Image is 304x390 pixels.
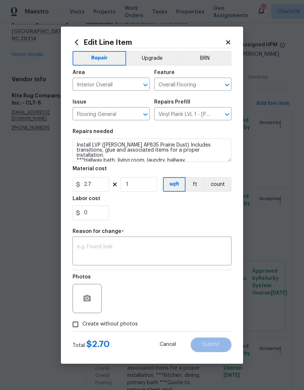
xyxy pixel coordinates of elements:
h5: Photos [73,274,91,280]
span: Submit [202,342,220,347]
h5: Reason for change [73,229,121,234]
button: Open [222,109,232,120]
button: Cancel [148,338,188,352]
span: Create without photos [82,320,138,328]
button: count [204,177,231,192]
h5: Issue [73,100,86,105]
button: Submit [191,338,231,352]
span: $ 2.70 [86,340,110,348]
span: Cancel [160,342,176,347]
h2: Edit Line Item [73,38,225,46]
button: Upgrade [126,51,178,66]
h5: Material cost [73,166,107,171]
textarea: Install LVP ([PERSON_NAME] AP835 Prairie Dust) Includes transitions, glue and associated items fo... [73,139,231,162]
button: Open [222,80,232,90]
h5: Feature [154,70,175,75]
button: Open [140,80,151,90]
button: ft [186,177,204,192]
h5: Repairs needed [73,129,113,134]
h5: Area [73,70,85,75]
button: Repair [73,51,126,66]
h5: Labor cost [73,196,100,201]
button: Open [140,109,151,120]
button: sqft [163,177,186,192]
div: Total [73,340,110,349]
h5: Repairs Prefill [154,100,190,105]
button: BRN [178,51,231,66]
